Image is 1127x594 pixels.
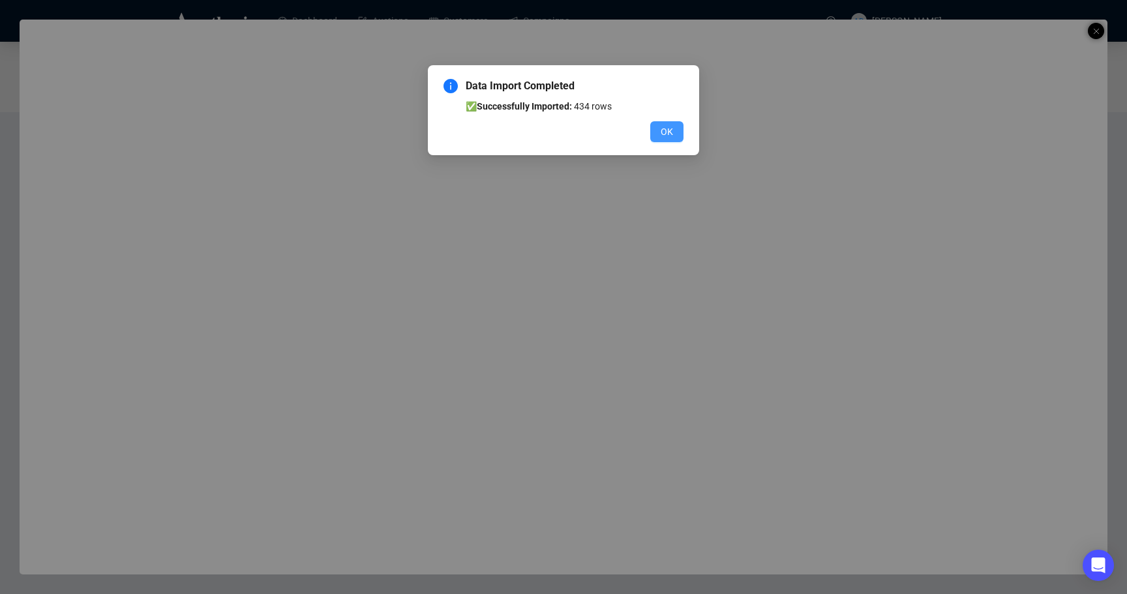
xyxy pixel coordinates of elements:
li: ✅ 434 rows [466,99,684,113]
span: OK [661,125,673,139]
button: OK [650,121,684,142]
span: info-circle [443,79,458,93]
b: Successfully Imported: [477,101,572,111]
span: Data Import Completed [466,78,684,94]
div: Open Intercom Messenger [1083,550,1114,581]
